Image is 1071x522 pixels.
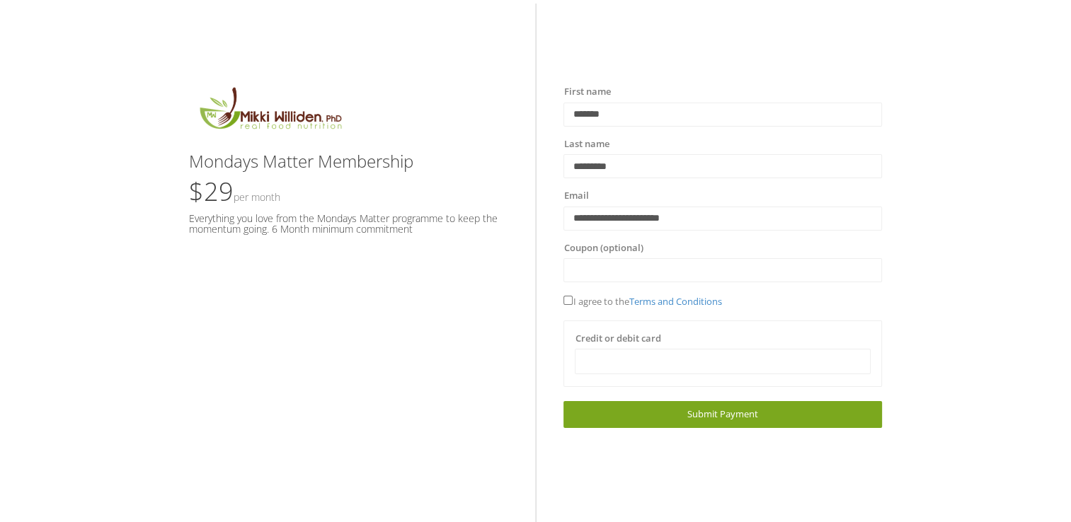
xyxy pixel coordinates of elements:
span: Submit Payment [687,407,758,420]
label: Email [563,189,588,203]
label: Last name [563,137,609,151]
a: Terms and Conditions [629,295,721,308]
h3: Mondays Matter Membership [189,152,507,170]
span: $29 [189,174,280,209]
img: MikkiLogoMain.png [189,85,350,138]
h5: Everything you love from the Mondays Matter programme to keep the momentum going. 6 Month minimum... [189,213,507,235]
label: Credit or debit card [575,332,660,346]
label: Coupon (optional) [563,241,643,255]
a: Submit Payment [563,401,881,427]
iframe: Secure card payment input frame [584,356,861,368]
small: Per Month [234,190,280,204]
span: I agree to the [563,295,721,308]
label: First name [563,85,610,99]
